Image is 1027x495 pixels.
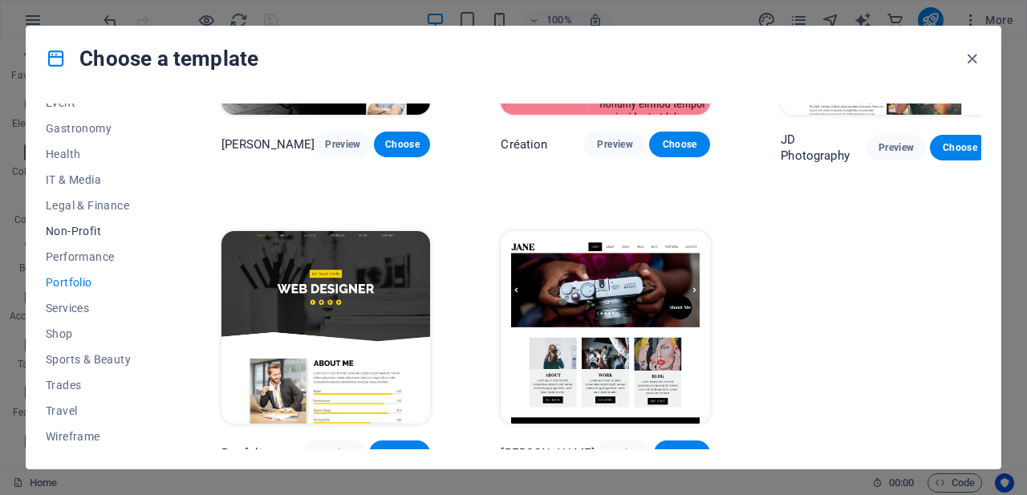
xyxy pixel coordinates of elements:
[667,447,697,460] span: Choose
[46,270,151,295] button: Portfolio
[46,404,151,417] span: Travel
[930,135,990,160] button: Choose
[221,231,431,424] img: Portfolio
[46,218,151,244] button: Non-Profit
[40,425,54,439] button: 2
[46,46,258,71] h4: Choose a template
[46,225,151,237] span: Non-Profit
[46,372,151,398] button: Trades
[943,141,977,154] span: Choose
[46,167,151,193] button: IT & Media
[595,440,651,466] button: Preview
[649,132,710,157] button: Choose
[662,138,697,151] span: Choose
[501,231,710,424] img: Jane
[46,302,151,314] span: Services
[46,327,151,340] span: Shop
[46,379,151,392] span: Trades
[46,321,151,347] button: Shop
[46,116,151,141] button: Gastronomy
[40,404,54,417] button: 1
[46,193,151,218] button: Legal & Finance
[315,132,371,157] button: Preview
[781,132,866,164] p: JD Photography
[382,447,417,460] span: Choose
[46,141,151,167] button: Health
[597,138,632,151] span: Preview
[46,430,151,443] span: Wireframe
[46,347,151,372] button: Sports & Beauty
[867,135,927,160] button: Preview
[374,132,430,157] button: Choose
[46,148,151,160] span: Health
[46,353,151,366] span: Sports & Beauty
[46,276,151,289] span: Portfolio
[46,250,151,263] span: Performance
[221,445,270,461] p: Portfolio
[387,138,417,151] span: Choose
[46,424,151,449] button: Wireframe
[46,199,151,212] span: Legal & Finance
[46,295,151,321] button: Services
[46,173,151,186] span: IT & Media
[46,398,151,424] button: Travel
[654,440,710,466] button: Choose
[501,136,547,152] p: Création
[46,122,151,135] span: Gastronomy
[327,138,358,151] span: Preview
[369,440,430,466] button: Choose
[305,440,366,466] button: Preview
[501,445,595,461] p: [PERSON_NAME]
[318,447,353,460] span: Preview
[46,244,151,270] button: Performance
[221,136,315,152] p: [PERSON_NAME]
[584,132,645,157] button: Preview
[607,447,638,460] span: Preview
[879,141,914,154] span: Preview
